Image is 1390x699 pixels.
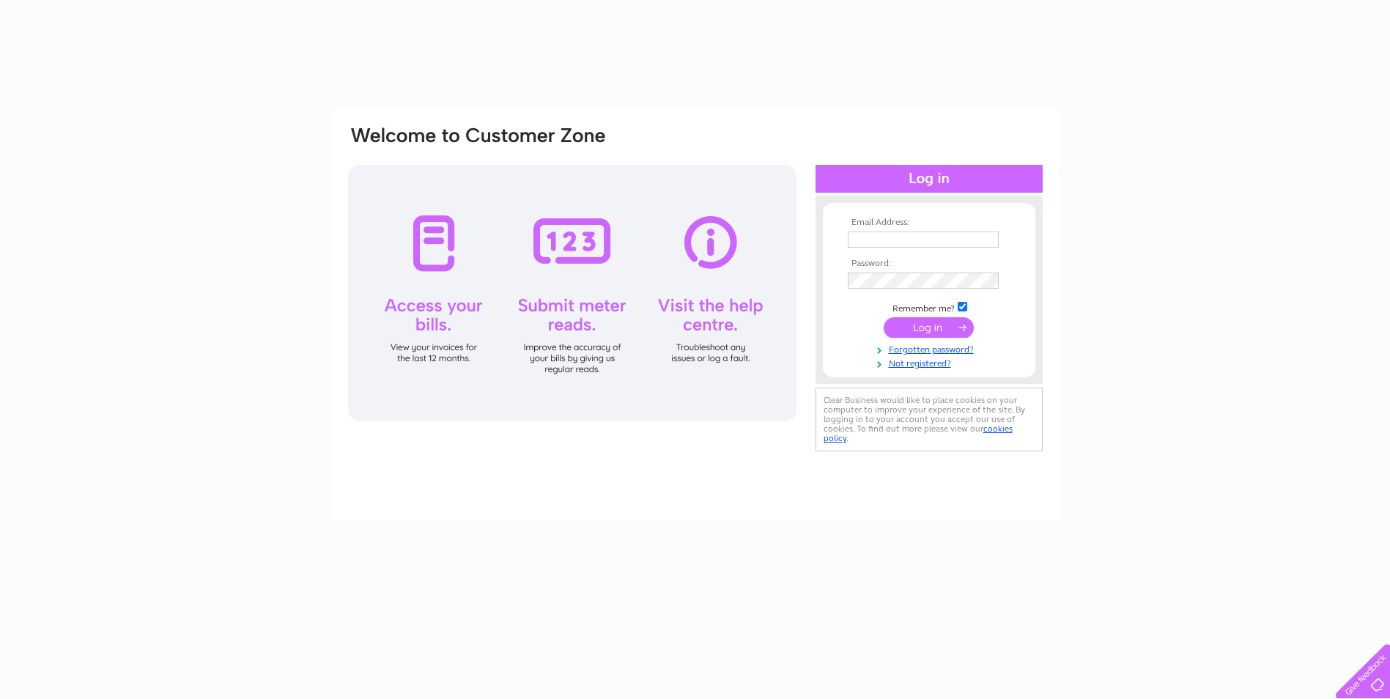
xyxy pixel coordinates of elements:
[844,218,1014,228] th: Email Address:
[884,317,974,338] input: Submit
[848,355,1014,369] a: Not registered?
[848,341,1014,355] a: Forgotten password?
[844,259,1014,269] th: Password:
[844,300,1014,314] td: Remember me?
[816,388,1043,451] div: Clear Business would like to place cookies on your computer to improve your experience of the sit...
[824,424,1013,443] a: cookies policy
